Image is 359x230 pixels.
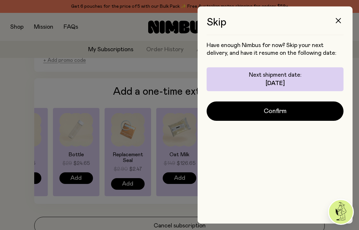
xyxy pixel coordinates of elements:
[266,80,285,87] p: [DATE]
[249,71,302,79] p: Next shipment date:
[207,42,344,57] p: Have enough Nimbus for now? Skip your next delivery, and have it resume on the following date:
[207,101,344,121] button: Confirm
[207,17,344,35] h3: Skip
[329,200,353,224] img: agent
[264,107,287,116] span: Confirm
